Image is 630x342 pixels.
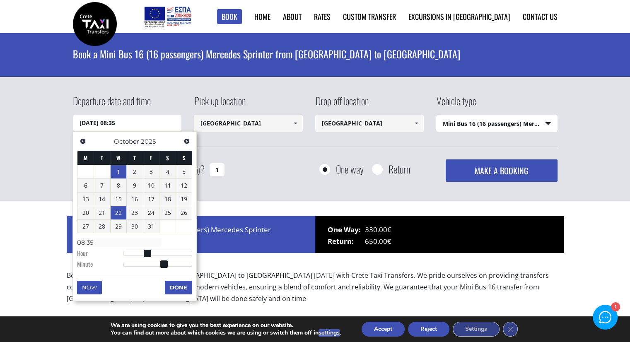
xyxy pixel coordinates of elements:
a: 4 [159,165,176,178]
a: 21 [94,206,110,219]
label: Pick up location [194,94,246,115]
a: 18 [159,193,176,206]
span: Monday [84,154,87,162]
a: 27 [77,220,94,233]
a: 10 [143,179,159,192]
a: 5 [176,165,192,178]
span: 2025 [141,137,156,145]
span: Return: [328,236,365,247]
a: Show All Items [410,115,423,132]
span: Saturday [166,154,169,162]
a: 1 [111,165,127,178]
label: Drop off location [315,94,369,115]
a: 3 [143,165,159,178]
button: Accept [362,322,405,337]
a: 19 [176,193,192,206]
a: 17 [143,193,159,206]
span: Mini Bus 16 (16 passengers) Mercedes Sprinter [437,115,557,132]
div: 1 [611,303,619,312]
h1: Book a Mini Bus 16 (16 passengers) Mercedes Sprinter from [GEOGRAPHIC_DATA] to [GEOGRAPHIC_DATA] [73,33,558,75]
p: You can find out more about which cookies we are using or switch them off in . [111,329,341,337]
a: Rates [314,11,331,22]
label: Vehicle type [436,94,476,115]
a: 9 [127,179,143,192]
img: e-bannersEUERDF180X90.jpg [143,4,192,29]
input: Select pickup location [194,115,303,132]
p: Book a Mini Bus 16 transfer from [GEOGRAPHIC_DATA] to [GEOGRAPHIC_DATA] [DATE] with Crete Taxi Tr... [67,270,564,311]
dt: Minute [77,260,123,270]
img: Crete Taxi Transfers | Book a Mini Bus 16 transfer from Chania airport to Heraklion city | Crete ... [73,2,117,46]
a: 31 [143,220,159,233]
button: Close GDPR Cookie Banner [503,322,518,337]
button: Now [77,281,102,294]
span: October [114,137,139,145]
a: 25 [159,206,176,219]
button: MAKE A BOOKING [446,159,557,182]
a: 16 [127,193,143,206]
a: Next [181,136,192,147]
a: 11 [159,179,176,192]
span: Next [183,138,190,145]
a: 14 [94,193,110,206]
label: One way [336,164,364,174]
a: Excursions in [GEOGRAPHIC_DATA] [408,11,510,22]
a: 30 [127,220,143,233]
div: Price for 1 x Mini Bus 16 (16 passengers) Mercedes Sprinter [67,216,315,253]
a: 26 [176,206,192,219]
input: Select drop-off location [315,115,424,132]
a: 24 [143,206,159,219]
a: Show All Items [288,115,302,132]
a: 23 [127,206,143,219]
a: Custom Transfer [343,11,396,22]
a: About [283,11,302,22]
button: settings [319,329,340,337]
span: Previous [80,138,86,145]
a: Crete Taxi Transfers | Book a Mini Bus 16 transfer from Chania airport to Heraklion city | Crete ... [73,19,117,27]
a: 15 [111,193,127,206]
a: 28 [94,220,110,233]
dt: Hour [77,249,123,260]
span: Sunday [183,154,186,162]
span: Friday [150,154,152,162]
a: 20 [77,206,94,219]
a: 2 [127,165,143,178]
a: Contact us [523,11,558,22]
span: Tuesday [101,154,103,162]
span: Thursday [133,154,136,162]
p: We are using cookies to give you the best experience on our website. [111,322,341,329]
a: 6 [77,179,94,192]
a: 8 [111,179,127,192]
label: Return [389,164,410,174]
a: 7 [94,179,110,192]
a: 29 [111,220,127,233]
label: Departure date and time [73,94,151,115]
button: Done [165,281,192,294]
div: 330.00€ 650.00€ [315,216,564,253]
button: Settings [453,322,500,337]
span: Wednesday [116,154,120,162]
button: Reject [408,322,449,337]
a: Previous [77,136,88,147]
a: 22 [111,206,127,219]
a: Home [254,11,270,22]
a: 12 [176,179,192,192]
a: 13 [77,193,94,206]
span: One Way: [328,224,365,236]
a: Book [217,9,242,24]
